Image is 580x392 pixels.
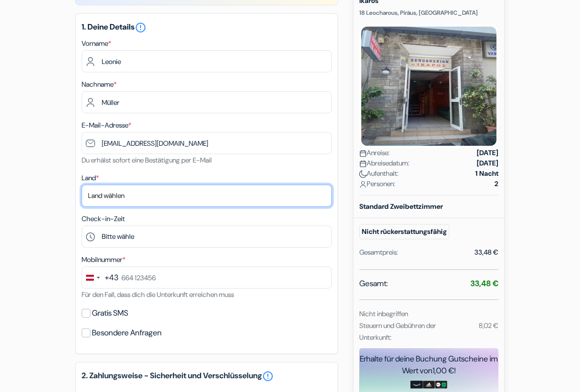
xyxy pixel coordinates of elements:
b: Standard Zweibettzimmer [359,202,443,211]
span: Gesamt: [359,278,388,290]
small: 8,02 € [479,321,498,330]
img: adidas-card.png [423,381,435,389]
div: Erhalte für deine Buchung Gutscheine im Wert von ! [359,353,498,377]
img: user_icon.svg [359,181,367,188]
span: Abreisedatum: [359,158,409,168]
strong: 1 Nacht [475,168,498,179]
small: Nicht inbegriffen [359,309,408,318]
label: Land [82,173,99,183]
label: Vorname [82,38,111,49]
h5: 1. Deine Details [82,22,332,33]
input: 664 123456 [82,266,332,289]
a: error_outline [262,370,274,382]
strong: 33,48 € [470,278,498,289]
p: 18 Leocharous, Piräus, [GEOGRAPHIC_DATA] [359,9,498,17]
a: error_outline [135,22,146,32]
input: Nachnamen eingeben [82,91,332,113]
span: 1,00 € [433,365,454,376]
img: calendar.svg [359,160,367,167]
img: amazon-card-no-text.png [410,381,423,389]
input: Vornamen eingeben [82,50,332,72]
label: Nachname [82,79,116,90]
div: Gesamtpreis: [359,247,398,258]
label: Check-in-Zeit [82,214,125,224]
span: Aufenthalt: [359,168,399,179]
small: Steuern und Gebühren der Unterkunft: [359,321,436,342]
small: Für den Fall, dass dich die Unterkunft erreichen muss [82,290,234,299]
div: +43 [105,272,118,284]
img: uber-uber-eats-card.png [435,381,447,389]
small: Nicht rückerstattungsfähig [359,224,449,239]
strong: 2 [494,179,498,189]
img: moon.svg [359,170,367,178]
img: calendar.svg [359,150,367,157]
button: Change country, selected Austria (+43) [82,267,118,288]
small: Du erhälst sofort eine Bestätigung per E-Mail [82,156,212,164]
label: Besondere Anfragen [92,326,162,340]
h5: 2. Zahlungsweise - Sicherheit und Verschlüsselung [82,370,332,382]
label: Gratis SMS [92,306,128,320]
strong: [DATE] [477,158,498,168]
label: Mobilnummer [82,255,125,265]
i: error_outline [135,22,146,33]
label: E-Mail-Adresse [82,120,131,131]
div: 33,48 € [474,247,498,258]
strong: [DATE] [477,148,498,158]
input: E-Mail-Adresse eingeben [82,132,332,154]
span: Anreise: [359,148,390,158]
span: Personen: [359,179,395,189]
